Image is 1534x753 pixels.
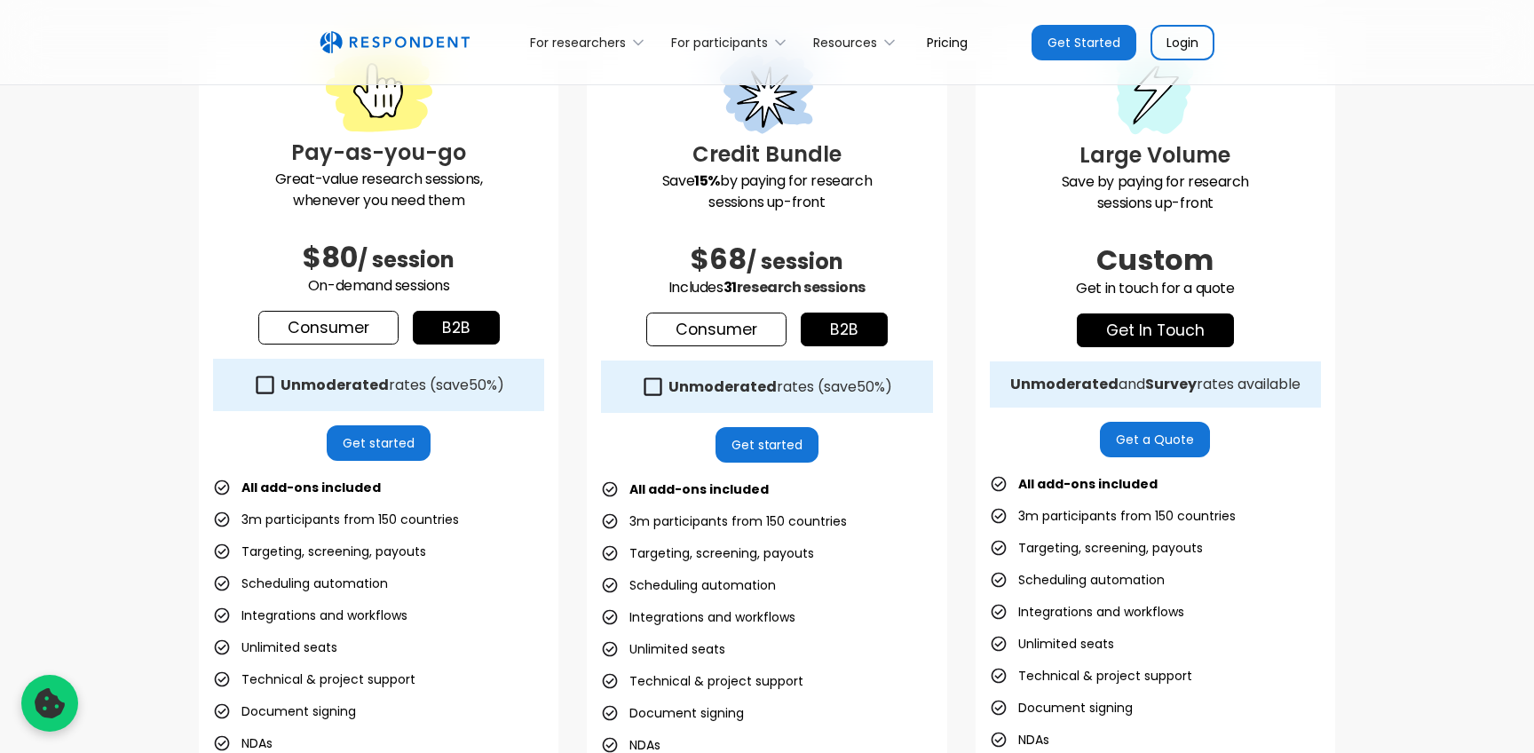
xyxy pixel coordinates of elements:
li: Scheduling automation [601,573,776,598]
p: Great-value research sessions, whenever you need them [213,169,544,211]
p: Get in touch for a quote [990,278,1321,299]
li: Integrations and workflows [990,599,1184,624]
p: Save by paying for research sessions up-front [990,171,1321,214]
strong: Unmoderated [668,376,777,397]
a: b2b [801,313,888,346]
h3: Pay-as-you-go [213,137,544,169]
span: research sessions [737,277,866,297]
a: Get started [327,425,431,461]
a: Get started [716,427,819,463]
span: / session [747,247,843,276]
div: rates (save ) [281,376,504,394]
div: For participants [671,34,768,52]
li: NDAs [990,727,1049,752]
li: Unlimited seats [990,631,1114,656]
li: Technical & project support [990,663,1192,688]
li: Technical & project support [213,667,415,692]
li: Unlimited seats [213,635,337,660]
div: and rates available [1010,376,1301,393]
div: Resources [803,21,913,63]
a: Get Started [1032,25,1136,60]
li: Document signing [213,699,356,724]
p: Includes [601,277,932,298]
p: On-demand sessions [213,275,544,297]
strong: Unmoderated [281,375,389,395]
li: 3m participants from 150 countries [601,509,847,534]
span: / session [358,245,455,274]
li: 3m participants from 150 countries [213,507,459,532]
li: Integrations and workflows [213,603,407,628]
a: Consumer [258,311,399,345]
a: home [320,31,470,54]
li: Integrations and workflows [601,605,795,630]
strong: All add-ons included [1018,475,1158,493]
a: Login [1150,25,1214,60]
a: Get a Quote [1100,422,1210,457]
a: get in touch [1077,313,1234,347]
span: $68 [691,239,747,279]
li: Scheduling automation [213,571,388,596]
span: 50% [469,375,497,395]
a: Consumer [646,313,787,346]
li: Document signing [990,695,1133,720]
li: Targeting, screening, payouts [990,535,1203,560]
li: Unlimited seats [601,637,725,662]
span: Custom [1096,240,1214,280]
strong: All add-ons included [629,480,769,498]
div: Resources [813,34,877,52]
li: Scheduling automation [990,567,1165,592]
h3: Credit Bundle [601,139,932,170]
div: For participants [661,21,803,63]
strong: All add-ons included [241,479,381,496]
p: Save by paying for research sessions up-front [601,170,932,213]
li: Targeting, screening, payouts [213,539,426,564]
li: Document signing [601,701,744,725]
a: b2b [413,311,500,345]
a: Pricing [913,21,982,63]
h3: Large Volume [990,139,1321,171]
div: For researchers [520,21,661,63]
li: Technical & project support [601,669,803,694]
img: Untitled UI logotext [320,31,470,54]
div: rates (save ) [668,378,892,396]
div: For researchers [530,34,626,52]
span: $80 [303,237,358,277]
span: 50% [857,376,885,397]
strong: Unmoderated [1010,374,1119,394]
span: 31 [724,277,737,297]
li: Targeting, screening, payouts [601,541,814,566]
strong: Survey [1145,374,1197,394]
li: 3m participants from 150 countries [990,503,1236,528]
strong: 15% [694,170,720,191]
